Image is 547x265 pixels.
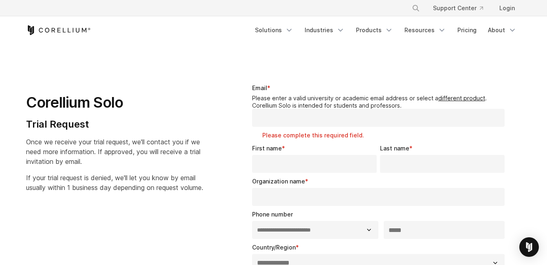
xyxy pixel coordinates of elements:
[262,131,508,139] label: Please complete this required field.
[252,84,267,91] span: Email
[402,1,521,15] div: Navigation Menu
[26,93,203,112] h1: Corellium Solo
[252,145,282,152] span: First name
[300,23,349,38] a: Industries
[426,1,490,15] a: Support Center
[409,1,423,15] button: Search
[252,178,305,185] span: Organization name
[380,145,409,152] span: Last name
[453,23,481,38] a: Pricing
[26,174,203,192] span: If your trial request is denied, we'll let you know by email usually within 1 business day depend...
[252,244,296,251] span: Country/Region
[250,23,298,38] a: Solutions
[351,23,398,38] a: Products
[438,95,485,102] a: different product
[252,211,293,218] span: Phone number
[400,23,451,38] a: Resources
[26,118,203,130] h4: Trial Request
[26,25,91,35] a: Corellium Home
[26,138,200,166] span: Once we receive your trial request, we'll contact you if we need more information. If approved, y...
[483,23,521,38] a: About
[250,23,521,38] div: Navigation Menu
[493,1,521,15] a: Login
[519,237,539,257] div: Open Intercom Messenger
[252,95,508,109] legend: Please enter a valid university or academic email address or select a . Corellium Solo is intende...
